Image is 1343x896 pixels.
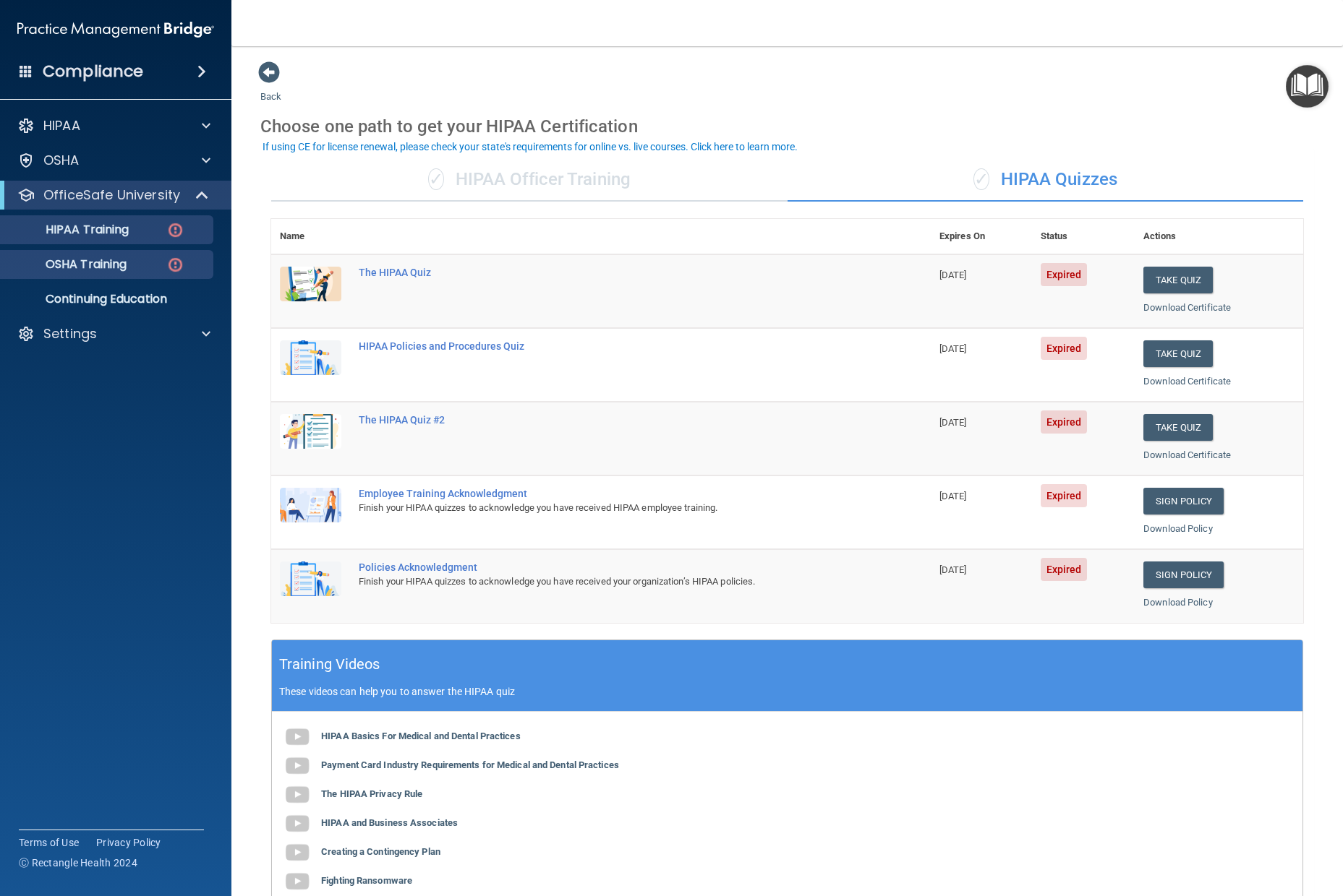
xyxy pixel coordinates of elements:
p: Continuing Education [9,292,207,306]
img: gray_youtube_icon.38fcd6cc.png [283,780,312,809]
span: [DATE] [939,270,967,280]
div: Finish your HIPAA quizzes to acknowledge you have received your organization’s HIPAA policies. [359,573,858,590]
img: gray_youtube_icon.38fcd6cc.png [283,751,312,780]
div: HIPAA Policies and Procedures Quiz [359,340,858,352]
span: ✓ [973,168,989,190]
img: gray_youtube_icon.38fcd6cc.png [283,867,312,896]
a: Privacy Policy [96,835,161,850]
a: Sign Policy [1143,488,1224,514]
a: Download Policy [1143,597,1213,608]
th: Status [1032,219,1135,254]
b: Payment Card Industry Requirements for Medical and Dental Practices [321,759,619,770]
span: [DATE] [939,564,967,575]
a: Download Certificate [1143,449,1231,460]
p: Settings [43,325,97,343]
b: The HIPAA Privacy Rule [321,788,422,799]
img: gray_youtube_icon.38fcd6cc.png [283,838,312,867]
div: The HIPAA Quiz [359,267,858,278]
a: Back [260,74,281,102]
button: Take Quiz [1143,414,1213,441]
a: OfficeSafe University [17,186,210,204]
p: OfficeSafe University [43,186,180,204]
div: HIPAA Quizzes [788,158,1304,202]
h5: Training Videos [279,652,380,677]
span: Expired [1041,410,1088,434]
div: Policies Acknowledgment [359,561,858,573]
img: PMB logo [17,15,214,44]
a: HIPAA [17,117,210,134]
div: The HIPAA Quiz #2 [359,414,858,426]
a: Download Policy [1143,523,1213,534]
b: HIPAA and Business Associates [321,817,458,828]
th: Expires On [931,219,1032,254]
a: Terms of Use [19,835,79,850]
span: [DATE] [939,491,967,501]
img: gray_youtube_icon.38fcd6cc.png [283,809,312,838]
button: If using CE for license renewal, please check your state's requirements for online vs. live cours... [260,139,800,154]
span: Expired [1041,337,1088,360]
b: Creating a Contingency Plan [321,846,440,857]
button: Take Quiz [1143,340,1213,367]
span: [DATE] [939,417,967,428]
th: Actions [1135,219,1303,254]
div: Choose one path to get your HIPAA Certification [260,105,1314,147]
a: Settings [17,325,210,343]
a: Download Certificate [1143,376,1231,387]
b: Fighting Ransomware [321,875,412,886]
th: Name [271,219,350,254]
button: Open Resource Center [1286,65,1329,108]
span: Expired [1041,484,1088,507]
div: Finish your HIPAA quizzes to acknowledge you have received HIPAA employee training. [359,499,858,517]
p: HIPAA Training [9,223,129,237]
p: OSHA Training [9,257,127,272]
button: Take Quiz [1143,267,1213,293]
span: Ⓒ Rectangle Health 2024 [19,856,137,870]
span: [DATE] [939,343,967,354]
a: Sign Policy [1143,561,1224,588]
div: Employee Training Acknowledgment [359,488,858,499]
img: danger-circle.6113f641.png [166,256,184,274]
p: OSHA [43,152,80,169]
span: Expired [1041,558,1088,581]
a: Download Certificate [1143,302,1231,313]
a: OSHA [17,152,210,169]
div: If using CE for license renewal, please check your state's requirements for online vs. live cours... [263,142,798,152]
b: HIPAA Basics For Medical and Dental Practices [321,731,521,741]
div: HIPAA Officer Training [271,158,788,202]
img: danger-circle.6113f641.png [166,221,184,239]
span: ✓ [428,168,444,190]
p: HIPAA [43,117,80,134]
p: These videos can help you to answer the HIPAA quiz [279,686,1295,697]
h4: Compliance [43,61,143,82]
img: gray_youtube_icon.38fcd6cc.png [283,723,312,751]
span: Expired [1041,263,1088,286]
